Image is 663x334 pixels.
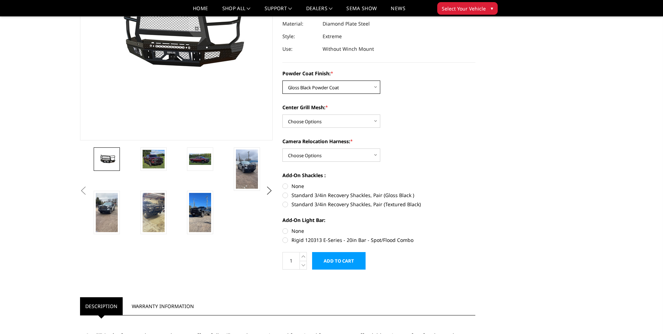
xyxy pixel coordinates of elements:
a: SEMA Show [346,6,377,16]
label: Powder Coat Finish: [282,70,475,77]
label: Standard 3/4in Recovery Shackles, Pair (Textured Black) [282,201,475,208]
img: 2024-2025 Chevrolet 2500-3500 - FT Series - Extreme Front Bumper [189,193,211,232]
label: Add-On Shackles : [282,172,475,179]
label: Rigid 120313 E-Series - 20in Bar - Spot/Flood Combo [282,236,475,244]
dd: Diamond Plate Steel [323,18,370,30]
button: Previous [78,186,89,196]
img: 2024-2025 Chevrolet 2500-3500 - FT Series - Extreme Front Bumper [96,193,118,232]
span: Select Your Vehicle [442,5,486,12]
label: Camera Relocation Harness: [282,138,475,145]
iframe: Chat Widget [628,300,663,334]
label: None [282,182,475,190]
button: Next [264,186,274,196]
a: Description [80,297,123,315]
img: 2024-2025 Chevrolet 2500-3500 - FT Series - Extreme Front Bumper [143,193,165,232]
span: ▾ [491,5,493,12]
label: Add-On Light Bar: [282,216,475,224]
a: Warranty Information [127,297,199,315]
a: News [391,6,405,16]
label: Center Grill Mesh: [282,104,475,111]
button: Select Your Vehicle [437,2,498,15]
a: Home [193,6,208,16]
input: Add to Cart [312,252,366,270]
label: Standard 3/4in Recovery Shackles, Pair (Gloss Black ) [282,192,475,199]
a: Support [265,6,292,16]
dt: Style: [282,30,317,43]
a: Dealers [306,6,333,16]
img: 2024-2025 Chevrolet 2500-3500 - FT Series - Extreme Front Bumper [236,149,258,189]
dd: Extreme [323,30,342,43]
a: shop all [222,6,251,16]
dt: Use: [282,43,317,55]
img: 2024-2025 Chevrolet 2500-3500 - FT Series - Extreme Front Bumper [143,150,165,169]
label: None [282,227,475,235]
dd: Without Winch Mount [323,43,374,55]
img: 2024-2025 Chevrolet 2500-3500 - FT Series - Extreme Front Bumper [96,154,118,164]
dt: Material: [282,18,317,30]
img: 2024-2025 Chevrolet 2500-3500 - FT Series - Extreme Front Bumper [189,153,211,165]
